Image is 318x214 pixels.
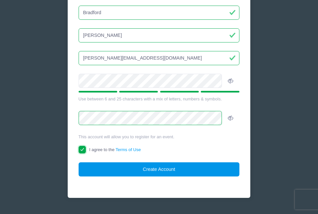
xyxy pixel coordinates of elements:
[79,134,240,140] div: This account will allow you to register for an event.
[116,147,141,152] a: Terms of Use
[79,51,240,65] input: Email
[79,162,240,176] button: Create Account
[79,146,86,153] input: I agree to theTerms of Use
[79,6,240,20] input: First Name
[79,96,240,102] div: Use between 6 and 25 characters with a mix of letters, numbers & symbols.
[79,28,240,42] input: Last Name
[89,147,141,152] span: I agree to the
